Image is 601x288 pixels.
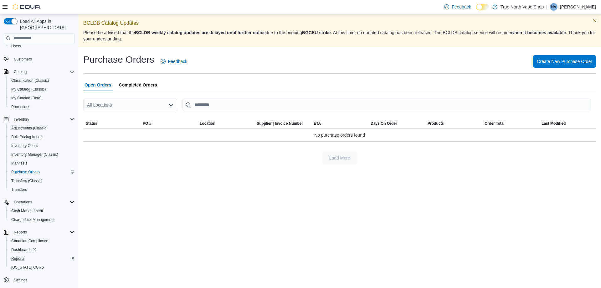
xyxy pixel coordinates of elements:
a: Settings [11,276,30,284]
span: No purchase orders found [314,131,365,139]
span: Order Total [485,121,505,126]
button: ETA [311,118,368,128]
p: | [546,3,547,11]
button: Create New Purchase Order [533,55,596,68]
span: Reports [9,255,74,262]
button: Transfers [6,185,77,194]
span: Cash Management [11,208,43,213]
span: Reports [11,256,24,261]
button: Transfers (Classic) [6,176,77,185]
a: Classification (Classic) [9,77,52,84]
span: Status [86,121,97,126]
input: This is a search bar. After typing your query, hit enter to filter the results lower in the page. [182,99,591,111]
button: Canadian Compliance [6,237,77,245]
span: NV [551,3,557,11]
button: Dismiss this callout [591,17,598,24]
strong: when it becomes available [511,30,566,35]
button: Cash Management [6,207,77,215]
button: PO # [140,118,197,128]
span: Load More [329,155,350,161]
span: My Catalog (Classic) [11,87,46,92]
div: Location [200,121,215,126]
span: Promotions [9,103,74,111]
a: Bulk Pricing Import [9,133,45,141]
span: Manifests [11,161,27,166]
button: Load More [322,152,357,164]
span: Bulk Pricing Import [9,133,74,141]
a: Users [9,42,23,50]
button: My Catalog (Beta) [6,94,77,102]
a: Inventory Manager (Classic) [9,151,61,158]
button: Inventory [11,116,32,123]
a: Adjustments (Classic) [9,124,50,132]
span: Load All Apps in [GEOGRAPHIC_DATA] [18,18,74,31]
span: Catalog [11,68,74,76]
span: Bulk Pricing Import [11,134,43,139]
button: My Catalog (Classic) [6,85,77,94]
a: Transfers [9,186,29,193]
span: Inventory [14,117,29,122]
button: [US_STATE] CCRS [6,263,77,272]
span: Transfers [9,186,74,193]
button: Manifests [6,159,77,168]
span: Create New Purchase Order [537,58,592,65]
span: Inventory Manager (Classic) [9,151,74,158]
span: Last Modified [542,121,566,126]
span: Open Orders [85,79,111,91]
button: Classification (Classic) [6,76,77,85]
a: Feedback [442,1,473,13]
button: Purchase Orders [6,168,77,176]
span: [US_STATE] CCRS [11,265,44,270]
span: Purchase Orders [9,168,74,176]
span: PO # [143,121,151,126]
span: Chargeback Management [9,216,74,223]
a: Dashboards [6,245,77,254]
strong: BCLDB weekly catalog updates are delayed until further notice [135,30,266,35]
a: Manifests [9,160,30,167]
p: [PERSON_NAME] [560,3,596,11]
span: Catalog [14,69,27,74]
span: Feedback [452,4,471,10]
button: Chargeback Management [6,215,77,224]
button: Inventory Manager (Classic) [6,150,77,159]
p: BCLDB Catalog Updates [83,19,596,27]
span: Washington CCRS [9,264,74,271]
span: Transfers (Classic) [11,178,43,183]
button: Catalog [11,68,29,76]
span: Users [11,44,21,49]
span: Customers [14,57,32,62]
span: Dashboards [11,247,36,252]
h1: Purchase Orders [83,53,154,66]
span: Completed Orders [119,79,157,91]
span: Dark Mode [476,10,476,11]
span: Supplier | Invoice Number [257,121,303,126]
span: Chargeback Management [11,217,54,222]
span: Adjustments (Classic) [11,126,48,131]
button: Bulk Pricing Import [6,133,77,141]
span: Inventory Count [11,143,38,148]
button: Status [83,118,140,128]
button: Reports [11,228,29,236]
span: Settings [11,276,74,284]
button: Adjustments (Classic) [6,124,77,133]
a: Inventory Count [9,142,40,149]
button: Settings [1,275,77,285]
span: Purchase Orders [11,170,40,175]
button: Promotions [6,102,77,111]
button: Operations [1,198,77,207]
input: Dark Mode [476,4,489,10]
span: Transfers (Classic) [9,177,74,185]
span: Products [428,121,444,126]
span: Dashboards [9,246,74,254]
button: Customers [1,54,77,63]
div: Nathan Vape [550,3,557,11]
a: Chargeback Management [9,216,57,223]
span: Reports [14,230,27,235]
button: Products [425,118,482,128]
span: My Catalog (Beta) [9,94,74,102]
p: True North Vape Shop [501,3,544,11]
span: Adjustments (Classic) [9,124,74,132]
span: Transfers [11,187,27,192]
button: Operations [11,198,35,206]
